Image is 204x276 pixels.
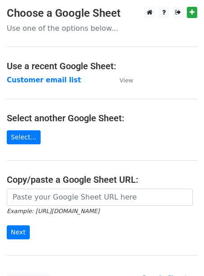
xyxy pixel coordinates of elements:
[7,174,197,185] h4: Copy/paste a Google Sheet URL:
[7,61,197,71] h4: Use a recent Google Sheet:
[7,76,81,84] a: Customer email list
[7,113,197,124] h4: Select another Google Sheet:
[111,76,133,84] a: View
[120,77,133,84] small: View
[7,225,30,239] input: Next
[7,189,193,206] input: Paste your Google Sheet URL here
[7,24,197,33] p: Use one of the options below...
[7,7,197,20] h3: Choose a Google Sheet
[7,208,99,214] small: Example: [URL][DOMAIN_NAME]
[7,130,41,144] a: Select...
